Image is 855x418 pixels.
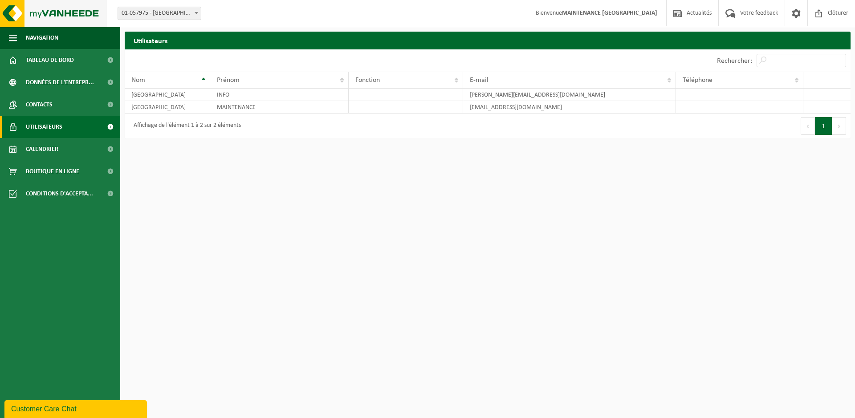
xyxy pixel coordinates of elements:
span: Conditions d'accepta... [26,183,93,205]
label: Rechercher: [717,57,752,65]
span: 01-057975 - RIGA 3 - RONCQ [118,7,201,20]
span: Utilisateurs [26,116,62,138]
td: [GEOGRAPHIC_DATA] [125,101,210,114]
span: Nom [131,77,145,84]
span: Boutique en ligne [26,160,79,183]
span: Fonction [355,77,380,84]
td: MAINTENANCE [210,101,349,114]
iframe: chat widget [4,398,149,418]
td: [PERSON_NAME][EMAIL_ADDRESS][DOMAIN_NAME] [463,89,676,101]
button: Next [832,117,846,135]
td: [GEOGRAPHIC_DATA] [125,89,210,101]
strong: MAINTENANCE [GEOGRAPHIC_DATA] [562,10,657,16]
span: Téléphone [683,77,712,84]
span: Calendrier [26,138,58,160]
div: Affichage de l'élément 1 à 2 sur 2 éléments [129,118,241,134]
span: E-mail [470,77,489,84]
td: [EMAIL_ADDRESS][DOMAIN_NAME] [463,101,676,114]
button: Previous [801,117,815,135]
span: Données de l'entrepr... [26,71,94,93]
td: INFO [210,89,349,101]
span: Navigation [26,27,58,49]
button: 1 [815,117,832,135]
h2: Utilisateurs [125,32,851,49]
span: Contacts [26,93,53,116]
span: Tableau de bord [26,49,74,71]
span: Prénom [217,77,240,84]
